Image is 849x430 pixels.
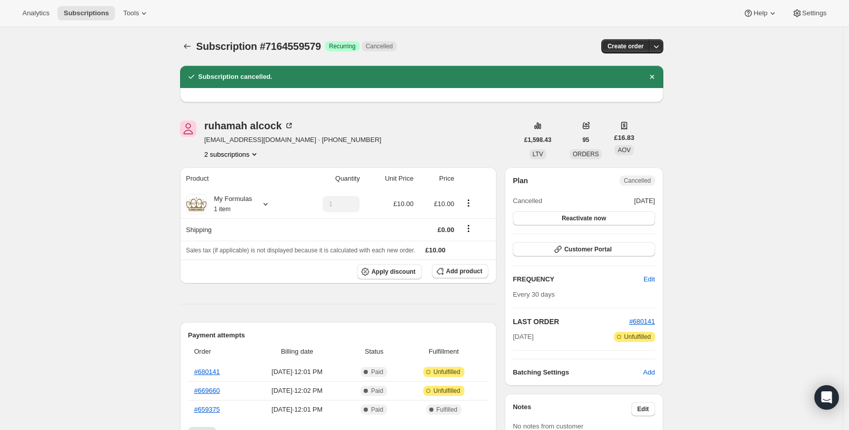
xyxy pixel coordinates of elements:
[629,318,655,325] a: #680141
[296,167,363,190] th: Quantity
[204,149,260,159] button: Product actions
[432,264,488,278] button: Add product
[513,332,534,342] span: [DATE]
[513,196,542,206] span: Cancelled
[637,364,661,381] button: Add
[614,133,634,143] span: £16.83
[607,42,643,50] span: Create order
[433,368,460,376] span: Unfulfilled
[631,402,655,416] button: Edit
[251,367,343,377] span: [DATE] · 12:01 PM
[513,291,554,298] span: Every 30 days
[117,6,155,20] button: Tools
[564,245,611,253] span: Customer Portal
[425,246,446,254] span: £10.00
[194,406,220,413] a: #659375
[576,133,595,147] button: 95
[180,39,194,53] button: Subscriptions
[786,6,833,20] button: Settings
[207,194,252,214] div: My Formulas
[180,121,196,137] span: ruhamah alcock
[437,226,454,234] span: £0.00
[188,330,489,340] h2: Payment attempts
[524,136,551,144] span: £1,598.43
[57,6,115,20] button: Subscriptions
[753,9,767,17] span: Help
[582,136,589,144] span: 95
[737,6,783,20] button: Help
[513,317,629,327] h2: LAST ORDER
[194,368,220,376] a: #680141
[329,42,356,50] span: Recurring
[371,406,383,414] span: Paid
[204,121,294,131] div: ruhamah alcock
[349,347,399,357] span: Status
[513,367,643,378] h6: Batching Settings
[194,387,220,394] a: #669660
[371,368,383,376] span: Paid
[814,385,839,410] div: Open Intercom Messenger
[251,347,343,357] span: Billing date
[16,6,55,20] button: Analytics
[366,42,393,50] span: Cancelled
[518,133,558,147] button: £1,598.43
[513,242,655,256] button: Customer Portal
[123,9,139,17] span: Tools
[196,41,321,52] span: Subscription #7164559579
[180,218,297,241] th: Shipping
[513,176,528,186] h2: Plan
[436,406,457,414] span: Fulfilled
[634,196,655,206] span: [DATE]
[357,264,422,279] button: Apply discount
[645,70,659,84] button: Dismiss notification
[188,340,248,363] th: Order
[513,402,631,416] h3: Notes
[624,333,651,341] span: Unfulfilled
[214,206,231,213] small: 1 item
[513,422,583,430] span: No notes from customer
[446,267,482,275] span: Add product
[22,9,49,17] span: Analytics
[629,317,655,327] button: #680141
[393,200,414,208] span: £10.00
[513,211,655,225] button: Reactivate now
[405,347,482,357] span: Fulfillment
[637,405,649,413] span: Edit
[460,223,477,234] button: Shipping actions
[186,247,416,254] span: Sales tax (if applicable) is not displayed because it is calculated with each new order.
[251,386,343,396] span: [DATE] · 12:02 PM
[637,271,661,288] button: Edit
[643,274,655,284] span: Edit
[573,151,599,158] span: ORDERS
[433,387,460,395] span: Unfulfilled
[618,147,630,154] span: AOV
[64,9,109,17] span: Subscriptions
[371,268,416,276] span: Apply discount
[624,177,651,185] span: Cancelled
[180,167,297,190] th: Product
[434,200,454,208] span: £10.00
[198,72,273,82] h2: Subscription cancelled.
[802,9,827,17] span: Settings
[371,387,383,395] span: Paid
[601,39,650,53] button: Create order
[251,405,343,415] span: [DATE] · 12:01 PM
[363,167,417,190] th: Unit Price
[460,197,477,209] button: Product actions
[204,135,382,145] span: [EMAIL_ADDRESS][DOMAIN_NAME] · [PHONE_NUMBER]
[513,274,643,284] h2: FREQUENCY
[417,167,457,190] th: Price
[533,151,543,158] span: LTV
[643,367,655,378] span: Add
[562,214,606,222] span: Reactivate now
